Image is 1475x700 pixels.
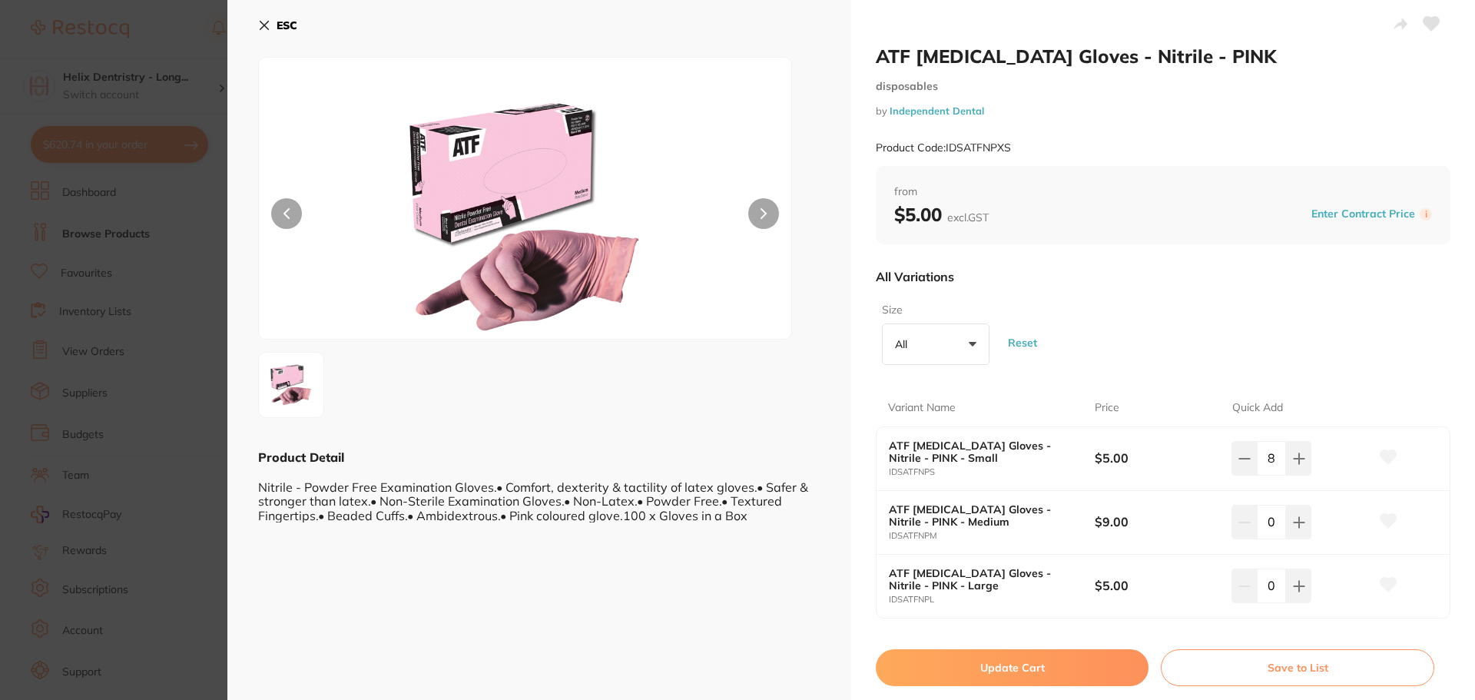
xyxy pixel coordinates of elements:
b: $5.00 [894,203,989,226]
small: IDSATFNPM [889,531,1095,541]
small: IDSATFNPL [889,595,1095,605]
p: Price [1095,400,1119,416]
img: MA [366,96,685,339]
button: Save to List [1161,649,1434,686]
button: Enter Contract Price [1307,207,1420,221]
b: ESC [277,18,297,32]
label: Size [882,303,985,318]
b: $5.00 [1095,577,1218,594]
p: Variant Name [888,400,956,416]
b: ATF [MEDICAL_DATA] Gloves - Nitrile - PINK - Small [889,440,1074,464]
small: IDSATFNPS [889,467,1095,477]
p: All Variations [876,269,954,284]
b: $9.00 [1095,513,1218,530]
b: Product Detail [258,450,344,465]
span: from [894,184,1432,200]
b: ATF [MEDICAL_DATA] Gloves - Nitrile - PINK - Medium [889,503,1074,528]
button: All [882,323,989,365]
label: i [1420,208,1432,221]
img: MA [264,357,319,413]
span: excl. GST [947,211,989,224]
b: $5.00 [1095,450,1218,466]
small: Product Code: IDSATFNPXS [876,141,1011,154]
button: Update Cart [876,649,1149,686]
button: ESC [258,12,297,38]
a: Independent Dental [890,105,984,117]
b: ATF [MEDICAL_DATA] Gloves - Nitrile - PINK - Large [889,567,1074,592]
small: by [876,105,1450,117]
small: disposables [876,80,1450,93]
h2: ATF [MEDICAL_DATA] Gloves - Nitrile - PINK [876,45,1450,68]
button: Reset [1003,315,1042,371]
p: All [895,337,913,351]
div: Nitrile - Powder Free Examination Gloves.• Comfort, dexterity & tactility of latex gloves.• Safer... [258,466,820,523]
p: Quick Add [1232,400,1283,416]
